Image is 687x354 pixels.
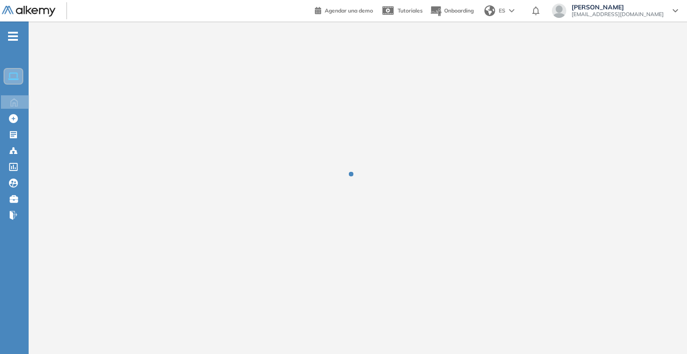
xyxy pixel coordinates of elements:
span: [PERSON_NAME] [572,4,664,11]
img: arrow [509,9,514,13]
button: Onboarding [430,1,474,21]
span: [EMAIL_ADDRESS][DOMAIN_NAME] [572,11,664,18]
span: Agendar una demo [325,7,373,14]
span: ES [499,7,505,15]
iframe: Chat Widget [642,311,687,354]
img: Logo [2,6,55,17]
span: Onboarding [444,7,474,14]
a: Agendar una demo [315,4,373,15]
i: - [8,35,18,37]
span: Tutoriales [398,7,423,14]
img: world [484,5,495,16]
